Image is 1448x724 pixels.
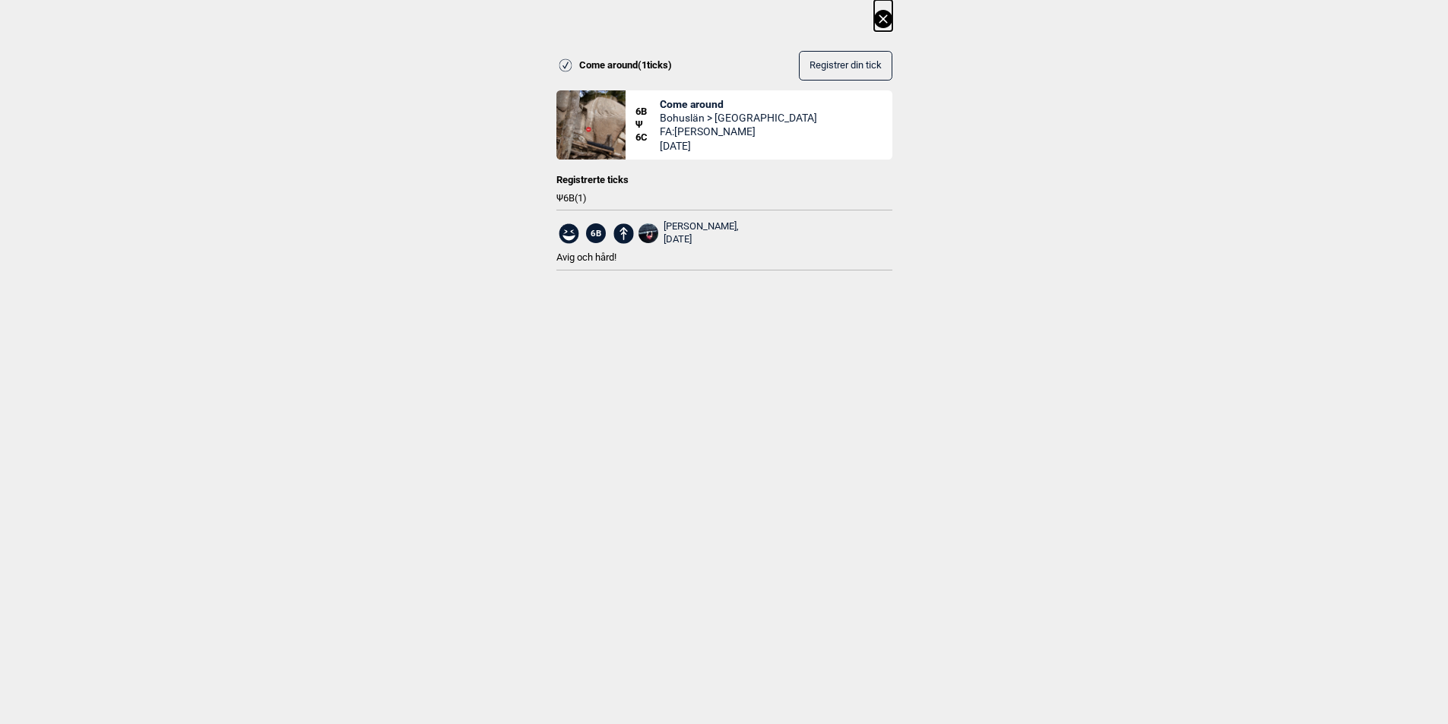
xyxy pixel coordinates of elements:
span: Come around [660,97,817,111]
div: Registrerte ticks [556,174,892,187]
span: Come around ( 1 ticks) [579,59,672,72]
span: 6B [635,106,661,119]
div: [PERSON_NAME], [664,220,739,246]
div: Ψ [635,90,661,160]
span: 6B [586,223,606,243]
a: Eng1995 15[PERSON_NAME], [DATE] [638,220,739,246]
div: [DATE] [664,233,739,246]
img: Eng1995 15 [638,223,658,243]
button: Registrer din tick [799,51,892,81]
span: Avig och hård! [556,251,616,263]
span: Bohuslän > [GEOGRAPHIC_DATA] [660,111,817,125]
span: Registrer din tick [810,60,882,71]
span: Ψ 6B ( 1 ) [556,192,892,205]
span: FA: [PERSON_NAME] [660,125,817,138]
span: 6C [635,131,661,144]
img: Come around [556,90,626,160]
span: [DATE] [660,139,817,153]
